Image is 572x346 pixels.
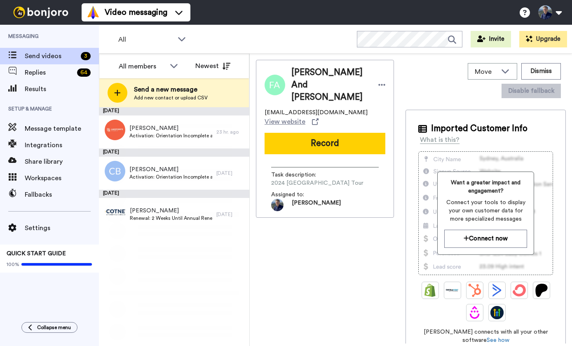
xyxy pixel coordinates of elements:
[487,337,509,343] a: See how
[216,129,245,135] div: 23 hr. ago
[37,324,71,331] span: Collapse menu
[10,7,72,18] img: bj-logo-header-white.svg
[271,199,284,211] img: f6fe883d-7b65-4ca4-8a54-6fceed8bc82e-1688135973.jpg
[25,173,99,183] span: Workspaces
[129,174,212,180] span: Activation: Orientation Incomplete after 7 Days
[105,202,126,223] img: 0b92c633-efbe-4edd-9c39-00a73d57fd07.jpg
[99,107,249,115] div: [DATE]
[77,68,91,77] div: 64
[265,117,305,127] span: View website
[81,52,91,60] div: 3
[118,35,173,45] span: All
[265,108,368,117] span: [EMAIL_ADDRESS][DOMAIN_NAME]
[25,223,99,233] span: Settings
[444,230,527,247] button: Connect now
[25,157,99,167] span: Share library
[444,198,527,223] span: Connect your tools to display your own customer data for more specialized messages
[25,68,74,78] span: Replies
[119,61,166,71] div: All members
[471,31,511,47] button: Invite
[490,306,504,319] img: GoHighLevel
[418,328,553,344] span: [PERSON_NAME] connects with all your other software
[25,84,99,94] span: Results
[446,284,459,297] img: Ontraport
[105,120,125,140] img: 8bd683e0-ff2d-47b3-8c93-f2516ab75ee1.png
[468,306,481,319] img: Drip
[130,215,212,221] span: Renewal: 2 Weeks Until Annual Renewal
[271,179,363,187] span: 2024 [GEOGRAPHIC_DATA] Tour
[216,211,245,218] div: [DATE]
[25,190,99,200] span: Fallbacks
[21,322,77,333] button: Collapse menu
[105,7,167,18] span: Video messaging
[519,31,567,47] button: Upgrade
[468,284,481,297] img: Hubspot
[134,85,208,94] span: Send a new message
[265,133,385,154] button: Record
[99,190,249,198] div: [DATE]
[292,199,341,211] span: [PERSON_NAME]
[265,75,285,95] img: Image of Frank And Rhonda
[25,51,77,61] span: Send videos
[129,132,212,139] span: Activation: Orientation Incomplete after 7 Days
[25,140,99,150] span: Integrations
[521,63,561,80] button: Dismiss
[189,58,237,74] button: Newest
[502,84,561,98] button: Disable fallback
[271,171,329,179] span: Task description :
[130,207,212,215] span: [PERSON_NAME]
[129,124,212,132] span: [PERSON_NAME]
[420,135,459,145] div: What is this?
[535,284,548,297] img: Patreon
[129,165,212,174] span: [PERSON_NAME]
[25,124,99,134] span: Message template
[424,284,437,297] img: Shopify
[271,191,329,199] span: Assigned to:
[490,284,504,297] img: ActiveCampaign
[431,122,527,135] span: Imported Customer Info
[291,66,370,104] span: [PERSON_NAME] And [PERSON_NAME]
[7,251,66,257] span: QUICK START GUIDE
[265,117,319,127] a: View website
[216,170,245,177] div: [DATE]
[444,179,527,195] span: Want a greater impact and engagement?
[99,148,249,157] div: [DATE]
[134,94,208,101] span: Add new contact or upload CSV
[513,284,526,297] img: ConvertKit
[475,67,497,77] span: Move
[105,161,125,181] img: cb.png
[87,6,100,19] img: vm-color.svg
[7,261,19,268] span: 100%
